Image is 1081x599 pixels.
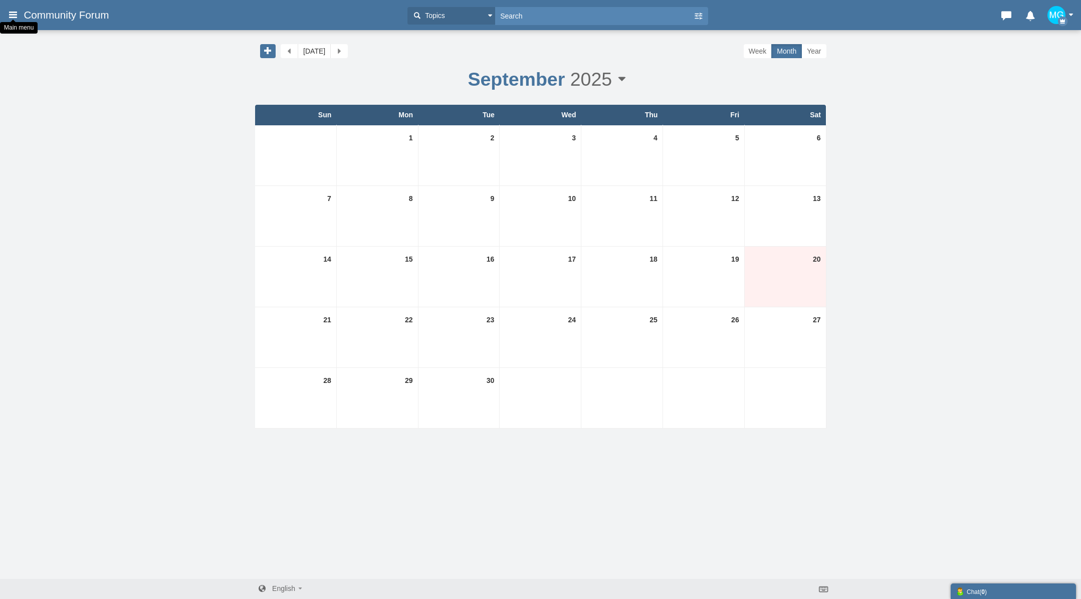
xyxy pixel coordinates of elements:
[491,130,495,145] a: 2
[491,191,495,206] a: 9
[495,7,693,25] input: Search
[298,44,331,58] a: [DATE]
[813,252,821,267] a: 20
[487,312,495,327] a: 23
[405,252,413,267] a: 15
[777,47,796,55] a: Month
[981,588,985,595] strong: 0
[731,252,739,267] a: 19
[650,312,658,327] a: 25
[24,6,116,24] a: Community Forum
[409,191,413,206] a: 8
[323,373,331,388] a: 28
[731,312,739,327] a: 26
[405,373,413,388] a: 29
[422,11,445,21] span: Topics
[813,312,821,327] a: 27
[730,111,739,119] a: Fri
[810,111,821,119] a: Sat
[318,111,331,119] a: Sun
[568,191,576,206] a: 10
[572,130,576,145] a: 3
[813,191,821,206] a: 13
[570,69,611,89] span: 2025
[24,9,116,21] span: Community Forum
[645,111,658,119] a: Thu
[749,47,767,55] a: Week
[323,252,331,267] a: 14
[405,312,413,327] a: 22
[398,111,413,119] a: Mon
[272,584,295,592] span: English
[483,111,495,119] a: Tue
[568,252,576,267] a: 17
[817,130,821,145] a: 6
[735,130,739,145] a: 5
[323,312,331,327] a: 21
[956,586,1071,596] div: Chat
[561,111,576,119] a: Wed
[468,69,565,89] span: September
[1047,6,1065,24] img: +bIDj8AAAABklEQVQDAFechtT41jThAAAAAElFTkSuQmCC
[650,191,658,206] a: 11
[650,252,658,267] a: 18
[731,191,739,206] a: 12
[654,130,658,145] a: 4
[487,252,495,267] a: 16
[568,312,576,327] a: 24
[409,130,413,145] a: 1
[979,588,987,595] span: ( )
[407,7,495,25] button: Topics
[487,373,495,388] a: 30
[327,191,331,206] a: 7
[807,47,821,55] a: Year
